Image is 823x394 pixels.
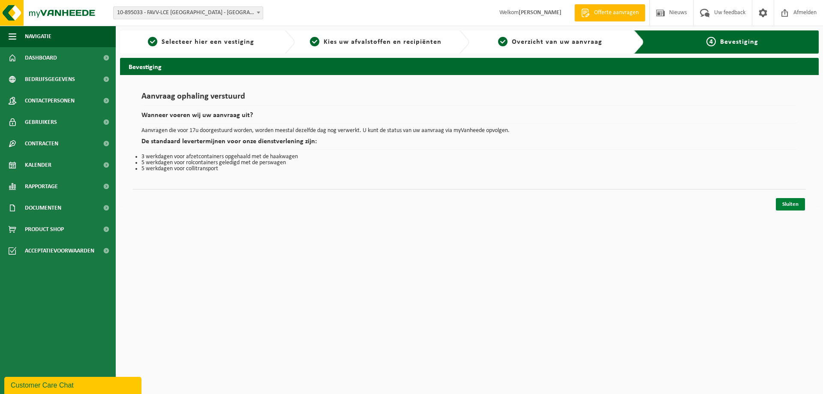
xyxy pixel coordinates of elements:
[776,198,805,211] a: Sluiten
[474,37,627,47] a: 3Overzicht van uw aanvraag
[310,37,319,46] span: 2
[25,197,61,219] span: Documenten
[512,39,602,45] span: Overzicht van uw aanvraag
[4,375,143,394] iframe: chat widget
[25,240,94,262] span: Acceptatievoorwaarden
[141,92,797,105] h1: Aanvraag ophaling verstuurd
[706,37,716,46] span: 4
[25,133,58,154] span: Contracten
[162,39,254,45] span: Selecteer hier een vestiging
[141,160,797,166] li: 5 werkdagen voor rolcontainers geledigd met de perswagen
[113,6,263,19] span: 10-895033 - FAVV-LCE OOST-VLAANDEREN - GENTBRUGGE
[25,219,64,240] span: Product Shop
[120,58,819,75] h2: Bevestiging
[720,39,758,45] span: Bevestiging
[25,47,57,69] span: Dashboard
[299,37,453,47] a: 2Kies uw afvalstoffen en recipiënten
[519,9,562,16] strong: [PERSON_NAME]
[574,4,645,21] a: Offerte aanvragen
[324,39,442,45] span: Kies uw afvalstoffen en recipiënten
[141,112,797,123] h2: Wanneer voeren wij uw aanvraag uit?
[25,26,51,47] span: Navigatie
[141,154,797,160] li: 3 werkdagen voor afzetcontainers opgehaald met de haakwagen
[592,9,641,17] span: Offerte aanvragen
[25,154,51,176] span: Kalender
[141,138,797,150] h2: De standaard levertermijnen voor onze dienstverlening zijn:
[148,37,157,46] span: 1
[25,176,58,197] span: Rapportage
[141,128,797,134] p: Aanvragen die voor 17u doorgestuurd worden, worden meestal dezelfde dag nog verwerkt. U kunt de s...
[25,90,75,111] span: Contactpersonen
[141,166,797,172] li: 5 werkdagen voor collitransport
[25,69,75,90] span: Bedrijfsgegevens
[498,37,508,46] span: 3
[114,7,263,19] span: 10-895033 - FAVV-LCE OOST-VLAANDEREN - GENTBRUGGE
[25,111,57,133] span: Gebruikers
[124,37,278,47] a: 1Selecteer hier een vestiging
